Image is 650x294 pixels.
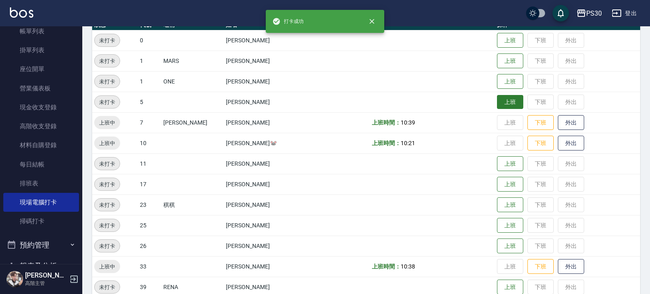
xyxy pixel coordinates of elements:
td: 10 [138,133,162,153]
td: [PERSON_NAME] [224,256,307,277]
h5: [PERSON_NAME] [25,271,67,280]
span: 10:21 [401,140,415,146]
button: 上班 [497,238,523,254]
p: 高階主管 [25,280,67,287]
a: 材料自購登錄 [3,136,79,155]
a: 排班表 [3,174,79,193]
span: 未打卡 [95,283,120,292]
a: 掃碼打卡 [3,212,79,231]
td: 1 [138,71,162,92]
td: [PERSON_NAME] [224,194,307,215]
button: save [552,5,569,21]
button: 上班 [497,53,523,69]
span: 未打卡 [95,57,120,65]
td: 25 [138,215,162,236]
td: [PERSON_NAME] [224,112,307,133]
span: 未打卡 [95,201,120,209]
button: 外出 [558,115,584,130]
span: 未打卡 [95,221,120,230]
td: [PERSON_NAME] [224,215,307,236]
td: ONE [161,71,224,92]
span: 未打卡 [95,98,120,106]
button: 外出 [558,259,584,274]
button: 預約管理 [3,234,79,256]
button: close [363,12,381,30]
td: 5 [138,92,162,112]
td: 26 [138,236,162,256]
td: [PERSON_NAME] [224,236,307,256]
button: 登出 [608,6,640,21]
span: 10:38 [401,263,415,270]
button: 上班 [497,218,523,233]
td: 稘稘 [161,194,224,215]
button: 上班 [497,74,523,89]
a: 現場電腦打卡 [3,193,79,212]
td: 7 [138,112,162,133]
td: 11 [138,153,162,174]
button: 上班 [497,197,523,213]
span: 未打卡 [95,242,120,250]
button: 下班 [527,115,554,130]
button: 上班 [497,33,523,48]
span: 10:39 [401,119,415,126]
a: 高階收支登錄 [3,117,79,136]
td: [PERSON_NAME]🐭 [224,133,307,153]
td: [PERSON_NAME] [224,51,307,71]
td: 0 [138,30,162,51]
button: 外出 [558,136,584,151]
button: 上班 [497,177,523,192]
span: 未打卡 [95,180,120,189]
span: 未打卡 [95,160,120,168]
b: 上班時間： [372,119,401,126]
td: [PERSON_NAME] [224,174,307,194]
button: 上班 [497,95,523,109]
a: 帳單列表 [3,22,79,41]
span: 上班中 [94,118,120,127]
a: 現金收支登錄 [3,98,79,117]
td: 17 [138,174,162,194]
td: [PERSON_NAME] [161,112,224,133]
a: 座位開單 [3,60,79,79]
td: MARS [161,51,224,71]
span: 上班中 [94,262,120,271]
span: 打卡成功 [272,17,304,25]
span: 未打卡 [95,77,120,86]
a: 每日結帳 [3,155,79,174]
b: 上班時間： [372,263,401,270]
td: [PERSON_NAME] [224,92,307,112]
span: 上班中 [94,139,120,148]
button: 報表及分析 [3,255,79,277]
img: Logo [10,7,33,18]
b: 上班時間： [372,140,401,146]
a: 掛單列表 [3,41,79,60]
td: 33 [138,256,162,277]
button: 下班 [527,259,554,274]
button: 上班 [497,156,523,171]
button: PS30 [573,5,605,22]
td: [PERSON_NAME] [224,153,307,174]
button: 下班 [527,136,554,151]
img: Person [7,271,23,287]
div: PS30 [586,8,602,19]
td: [PERSON_NAME] [224,30,307,51]
td: [PERSON_NAME] [224,71,307,92]
td: 1 [138,51,162,71]
td: 23 [138,194,162,215]
a: 營業儀表板 [3,79,79,98]
span: 未打卡 [95,36,120,45]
